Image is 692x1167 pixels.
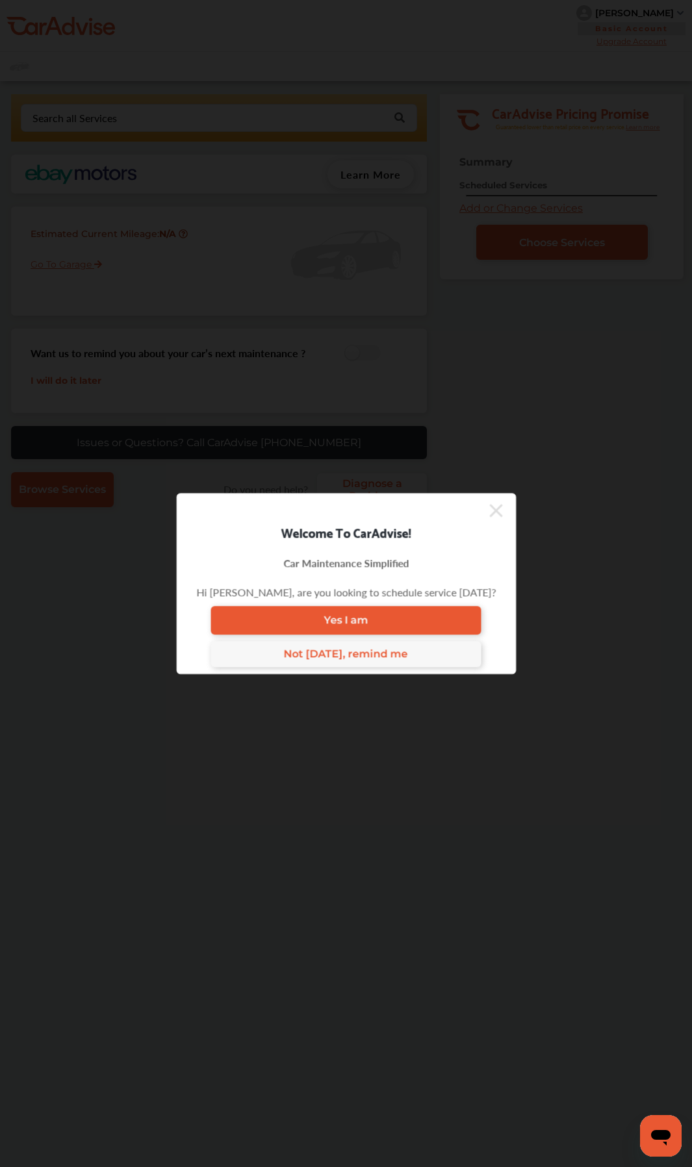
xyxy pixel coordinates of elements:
[324,614,368,627] span: Yes I am
[196,584,496,599] div: Hi [PERSON_NAME], are you looking to schedule service [DATE]?
[283,555,409,570] div: Car Maintenance Simplified
[211,641,481,667] a: Not [DATE], remind me
[284,648,408,660] span: Not [DATE], remind me
[640,1115,682,1157] iframe: Button to launch messaging window
[177,521,515,542] div: Welcome To CarAdvise!
[211,606,481,634] a: Yes I am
